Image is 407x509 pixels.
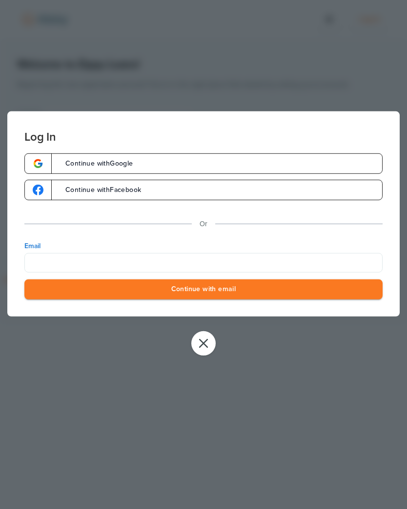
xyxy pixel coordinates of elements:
[24,253,383,273] input: Email Address
[24,279,383,299] button: Continue with email
[24,153,383,174] a: google-logoContinue withGoogle
[33,185,43,195] img: google-logo
[24,111,383,143] h3: Log In
[56,160,133,167] span: Continue with Google
[200,218,207,230] p: Or
[33,158,43,169] img: google-logo
[24,180,383,200] a: google-logoContinue withFacebook
[191,331,216,356] button: Close
[24,241,383,251] label: Email
[56,187,141,193] span: Continue with Facebook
